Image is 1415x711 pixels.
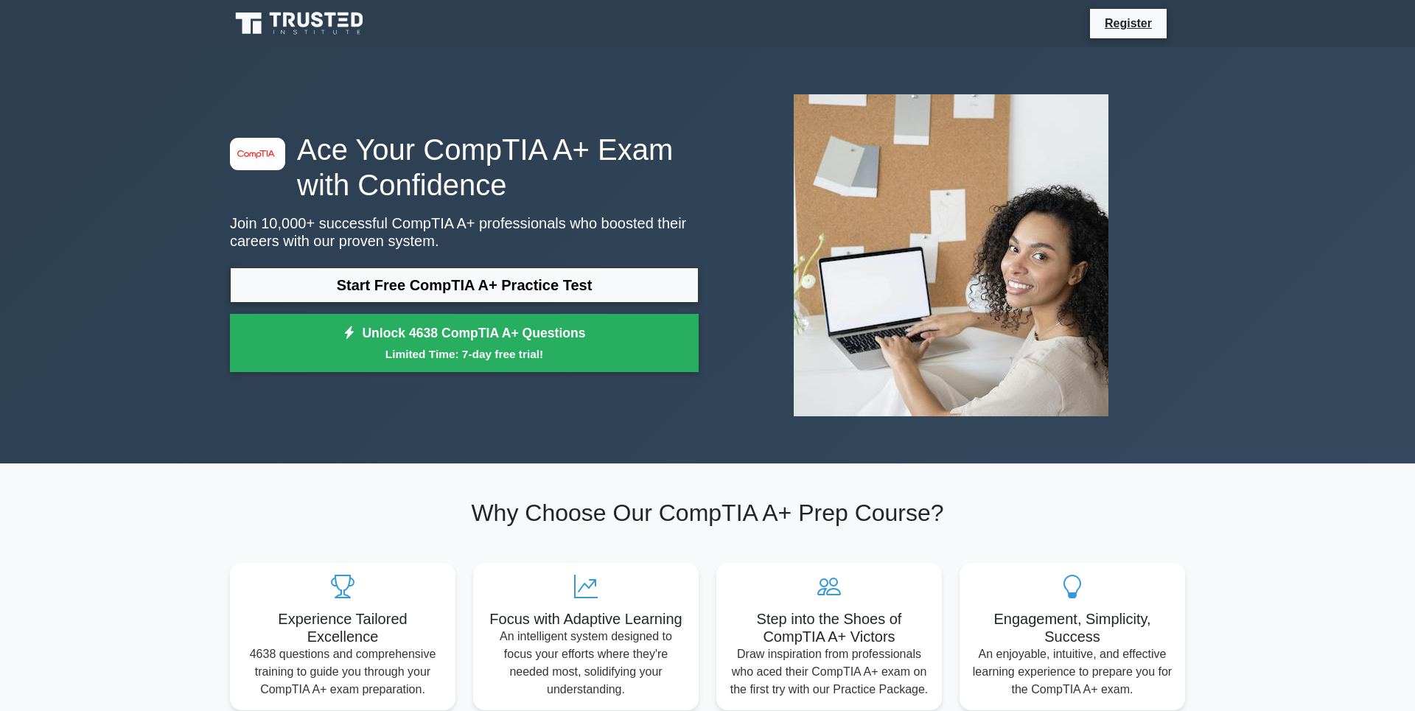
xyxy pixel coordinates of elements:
p: An intelligent system designed to focus your efforts where they're needed most, solidifying your ... [485,628,687,698]
a: Unlock 4638 CompTIA A+ QuestionsLimited Time: 7-day free trial! [230,314,699,373]
a: Register [1096,14,1161,32]
small: Limited Time: 7-day free trial! [248,346,680,362]
h5: Experience Tailored Excellence [242,610,444,645]
a: Start Free CompTIA A+ Practice Test [230,267,699,303]
h2: Why Choose Our CompTIA A+ Prep Course? [230,499,1185,527]
p: Draw inspiration from professionals who aced their CompTIA A+ exam on the first try with our Prac... [728,645,930,698]
h5: Step into the Shoes of CompTIA A+ Victors [728,610,930,645]
p: Join 10,000+ successful CompTIA A+ professionals who boosted their careers with our proven system. [230,214,699,250]
h5: Engagement, Simplicity, Success [971,610,1173,645]
p: An enjoyable, intuitive, and effective learning experience to prepare you for the CompTIA A+ exam. [971,645,1173,698]
h1: Ace Your CompTIA A+ Exam with Confidence [230,132,699,203]
p: 4638 questions and comprehensive training to guide you through your CompTIA A+ exam preparation. [242,645,444,698]
h5: Focus with Adaptive Learning [485,610,687,628]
